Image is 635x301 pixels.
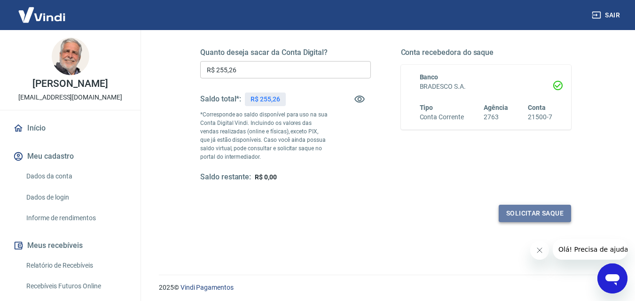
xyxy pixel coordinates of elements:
[23,167,129,186] a: Dados da conta
[420,73,439,81] span: Banco
[18,93,122,102] p: [EMAIL_ADDRESS][DOMAIN_NAME]
[11,235,129,256] button: Meus recebíveis
[200,172,251,182] h5: Saldo restante:
[590,7,624,24] button: Sair
[52,38,89,75] img: eb92f1a3-854a-48f6-a2ed-eec5c1de0a86.jpeg
[6,7,79,14] span: Olá! Precisa de ajuda?
[420,112,464,122] h6: Conta Corrente
[23,256,129,275] a: Relatório de Recebíveis
[530,241,549,260] iframe: Fechar mensagem
[200,94,241,104] h5: Saldo total*:
[11,0,72,29] img: Vindi
[11,146,129,167] button: Meu cadastro
[23,188,129,207] a: Dados de login
[251,94,280,104] p: R$ 255,26
[420,104,433,111] span: Tipo
[200,110,328,161] p: *Corresponde ao saldo disponível para uso na sua Conta Digital Vindi. Incluindo os valores das ve...
[553,239,627,260] iframe: Mensagem da empresa
[23,277,129,296] a: Recebíveis Futuros Online
[255,173,277,181] span: R$ 0,00
[159,283,612,293] p: 2025 ©
[484,112,508,122] h6: 2763
[401,48,572,57] h5: Conta recebedora do saque
[420,82,553,92] h6: BRADESCO S.A.
[484,104,508,111] span: Agência
[11,118,129,139] a: Início
[32,79,108,89] p: [PERSON_NAME]
[499,205,571,222] button: Solicitar saque
[528,112,552,122] h6: 21500-7
[528,104,546,111] span: Conta
[23,208,129,228] a: Informe de rendimentos
[597,263,627,293] iframe: Botão para abrir a janela de mensagens
[200,48,371,57] h5: Quanto deseja sacar da Conta Digital?
[180,284,234,291] a: Vindi Pagamentos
